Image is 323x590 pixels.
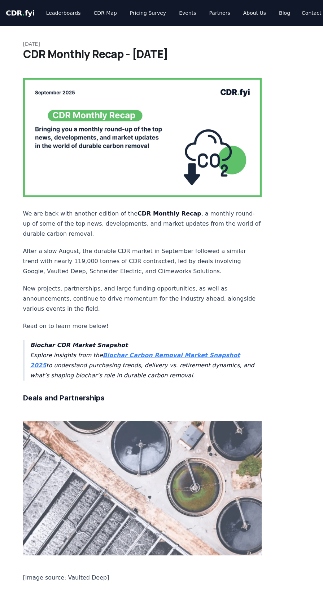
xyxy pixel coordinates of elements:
img: blog post image [23,78,262,197]
p: New projects, partnerships, and large funding opportunities, as well as announcements, continue t... [23,284,262,314]
p: We are back with another edition of the , a monthly round-up of some of the top news, development... [23,209,262,239]
a: Partners [204,6,236,19]
strong: CDR Monthly Recap [138,210,201,217]
a: CDR.fyi [6,8,35,18]
p: After a slow August, the durable CDR market in September followed a similar trend with nearly 119... [23,246,262,276]
a: CDR Map [88,6,123,19]
span: CDR fyi [6,9,35,17]
nav: Main [40,6,296,19]
a: Biochar Carbon Removal Market Snapshot 2025 [30,352,240,369]
a: Pricing Survey [124,6,172,19]
span: . [22,9,25,17]
strong: Biochar CDR Market Snapshot [30,342,128,349]
p: Read on to learn more below! [23,321,262,331]
strong: Deals and Partnerships [23,394,105,402]
a: Leaderboards [40,6,87,19]
a: Events [173,6,202,19]
img: blog post image [23,421,262,555]
em: Explore insights from the to understand purchasing trends, delivery vs. retirement dynamics, and ... [30,342,254,379]
a: Blog [273,6,296,19]
p: [Image source: Vaulted Deep] [23,573,262,583]
h1: CDR Monthly Recap - [DATE] [23,48,300,61]
a: About Us [237,6,272,19]
p: [DATE] [23,40,300,48]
